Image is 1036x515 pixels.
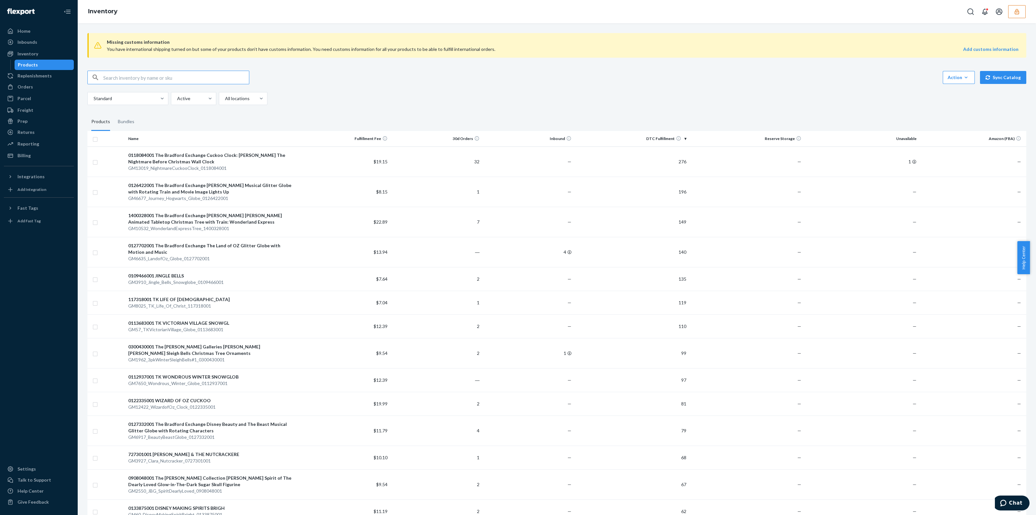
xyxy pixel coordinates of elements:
input: Standard [93,95,94,102]
span: — [568,276,571,282]
div: 0122335001 WIZARD OF OZ CUCKOO [128,397,296,404]
span: — [797,159,801,164]
div: Integrations [17,173,45,180]
div: GM7650_Wondrous_Winter_Globe_0112937001 [128,380,296,387]
td: 97 [574,368,689,392]
span: $9.54 [376,350,388,356]
div: 0113683001 TK VICTORIAN VILLAGE SNOWGL [128,320,296,326]
div: GM8025_TK_Life_Of_Christ_117318001 [128,303,296,309]
a: Replenishments [4,71,74,81]
a: Freight [4,105,74,115]
span: — [797,350,801,356]
td: 1 [390,291,482,314]
div: 727301001 [PERSON_NAME] & THE NUTCRACKERE [128,451,296,458]
button: Talk to Support [4,475,74,485]
div: GM6635_LandofOz_Globe_0127702001 [128,255,296,262]
td: 32 [390,146,482,177]
div: Parcel [17,95,31,102]
div: 0109466001 JINGLE BELLS [128,273,296,279]
span: — [913,189,917,194]
a: Add Fast Tag [4,216,74,226]
a: Parcel [4,93,74,104]
button: Sync Catalog [980,71,1026,84]
input: All locations [224,95,225,102]
span: — [568,377,571,383]
div: Freight [17,107,33,113]
span: — [1017,276,1021,282]
div: Bundles [118,113,134,131]
div: 117318001 TK LIFE OF [DEMOGRAPHIC_DATA] [128,296,296,303]
td: 110 [574,314,689,338]
span: — [797,300,801,305]
span: $11.79 [374,428,388,433]
button: Close Navigation [61,5,74,18]
td: 7 [390,207,482,237]
span: — [1017,509,1021,514]
div: Prep [17,118,28,124]
a: Inbounds [4,37,74,47]
span: — [568,482,571,487]
span: — [913,300,917,305]
div: GM57_TKVictorianVillage_Globe_0113683001 [128,326,296,333]
a: Billing [4,150,74,161]
span: $7.04 [376,300,388,305]
span: — [913,350,917,356]
td: 99 [574,338,689,368]
div: 0300430001 The [PERSON_NAME] Galleries [PERSON_NAME] [PERSON_NAME] Sleigh Bells Christmas Tree Or... [128,344,296,357]
input: Active [176,95,177,102]
div: Settings [17,466,36,472]
span: — [1017,455,1021,460]
span: — [797,482,801,487]
td: 1 [390,177,482,207]
span: — [797,189,801,194]
th: DTC Fulfillment [574,131,689,146]
div: GM3910_Jingle_Bells_Snowglobe_0109466001 [128,279,296,286]
div: Fast Tags [17,205,38,211]
th: Reserve Storage [689,131,804,146]
span: — [568,455,571,460]
button: Help Center [1017,241,1030,274]
ol: breadcrumbs [83,2,123,21]
span: — [1017,377,1021,383]
span: — [568,401,571,406]
span: $9.54 [376,482,388,487]
div: Returns [17,129,35,135]
a: Add Integration [4,184,74,195]
span: — [913,509,917,514]
span: — [568,159,571,164]
span: — [913,276,917,282]
span: — [797,401,801,406]
td: 2 [390,338,482,368]
span: — [797,276,801,282]
td: 79 [574,416,689,446]
th: Amazon (FBA) [919,131,1026,146]
div: 0127702001 The Bradford Exchange The Land of OZ Glitter Globe with Motion and Music [128,242,296,255]
div: Add Integration [17,187,46,192]
div: Products [18,62,38,68]
div: Home [17,28,30,34]
span: — [913,428,917,433]
span: $10.10 [374,455,388,460]
div: 0118084001 The Bradford Exchange Cuckoo Clock: [PERSON_NAME] The Nightmare Before Christmas Wall ... [128,152,296,165]
th: Fulfillment Fee [298,131,390,146]
td: 149 [574,207,689,237]
button: Action [943,71,975,84]
span: — [913,401,917,406]
td: 135 [574,267,689,291]
td: 1 [482,338,574,368]
div: Products [91,113,110,131]
strong: Add customs information [963,46,1019,52]
button: Give Feedback [4,497,74,507]
a: Prep [4,116,74,126]
span: — [913,219,917,225]
span: — [1017,401,1021,406]
a: Home [4,26,74,36]
div: GM6917_BeautyBeastGlobe_0127332001 [128,434,296,440]
span: — [1017,189,1021,194]
div: Give Feedback [17,499,49,505]
span: $12.39 [374,323,388,329]
td: 2 [390,314,482,338]
span: — [797,249,801,255]
button: Open account menu [993,5,1006,18]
